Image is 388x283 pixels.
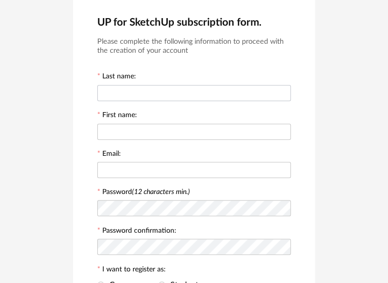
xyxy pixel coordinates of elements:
label: I want to register as: [97,266,166,275]
label: Last name: [97,73,136,82]
label: Email: [97,150,121,159]
i: (12 characters min.) [132,188,190,196]
h3: Please complete the following information to proceed with the creation of your account [97,37,291,56]
label: Password [102,188,190,196]
h2: UP for SketchUp subscription form. [97,16,291,29]
label: First name: [97,112,137,121]
label: Password confirmation: [97,227,176,236]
